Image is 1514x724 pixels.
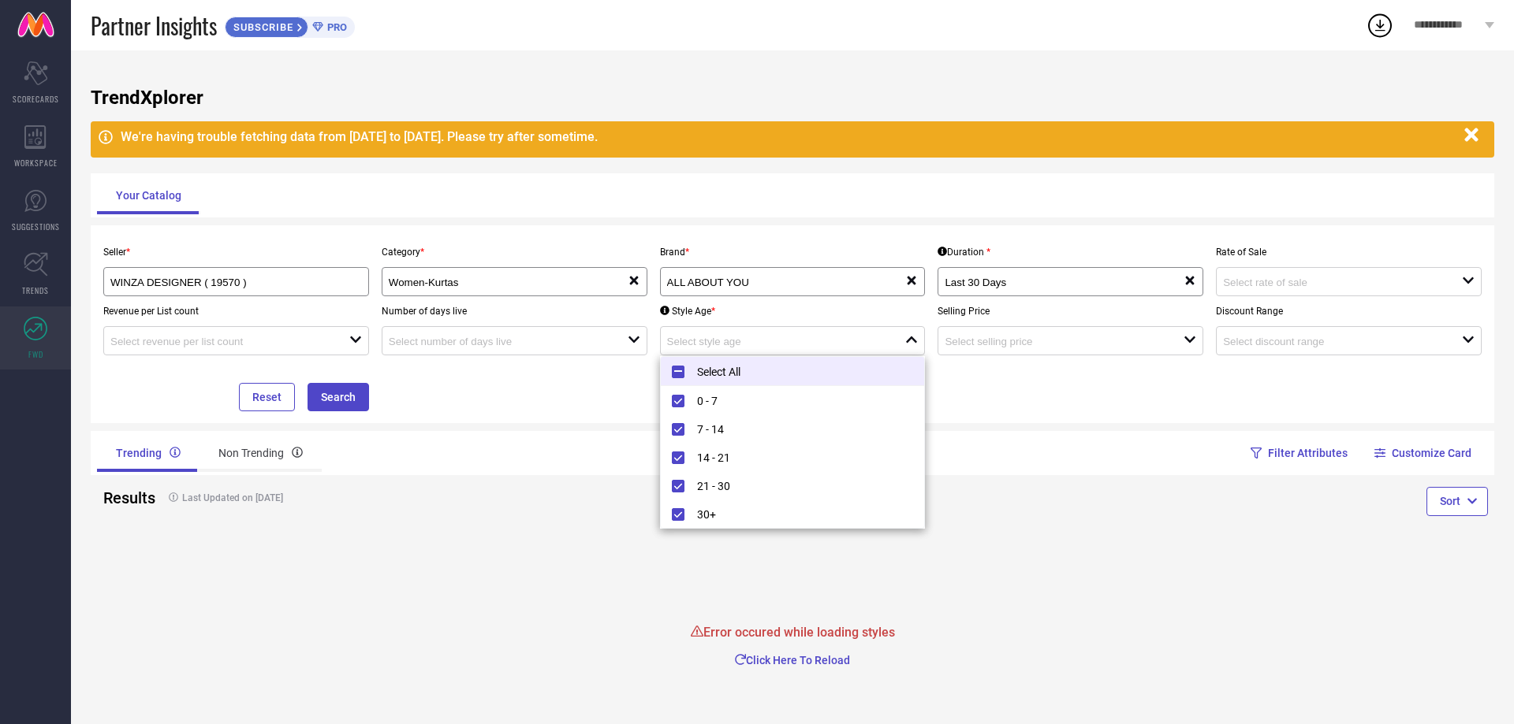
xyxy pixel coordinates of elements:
li: 30+ [661,499,925,528]
button: Reset [239,383,295,411]
li: 0 - 7 [661,386,925,414]
input: Select style age [667,336,882,347]
h3: Error occured while loading styles [691,625,895,640]
span: Partner Insights [91,9,217,42]
li: 21 - 30 [661,471,925,499]
input: Select upto 10 categories [389,277,604,288]
div: Duration [938,247,990,258]
div: Non Trending [200,434,322,472]
p: Selling Price [938,306,1203,317]
span: WORKSPACE [14,157,58,169]
input: Select seller [110,277,337,288]
h4: Last Updated on [DATE] [161,492,722,503]
p: Brand [660,247,926,258]
li: Select All [661,357,925,386]
h2: Results [103,488,148,507]
div: Last 30 Days [945,274,1184,289]
div: We're having trouble fetching data from [DATE] to [DATE]. Please try after sometime. [121,129,1456,144]
span: FWD [28,348,43,360]
input: Select discount range [1223,336,1438,347]
span: SUGGESTIONS [12,221,60,232]
input: Select brands [667,277,882,288]
div: Trending [97,434,200,472]
input: Select selling price [945,336,1160,347]
span: TRENDS [22,284,49,296]
p: Seller [103,247,369,258]
div: Style Age [660,306,715,317]
span: PRO [323,21,347,33]
div: WINZA DESIGNER ( 19570 ) [110,274,362,289]
button: Sort [1426,487,1488,515]
p: Number of days live [382,306,647,317]
p: Category [382,247,647,258]
p: Discount Range [1216,306,1482,317]
li: 7 - 14 [661,414,925,443]
button: Filter Attributes [1253,431,1348,475]
div: Your Catalog [97,176,200,214]
input: Select Duration [945,277,1160,288]
p: Rate of Sale [1216,247,1482,258]
a: SUBSCRIBEPRO [225,13,355,38]
input: Select rate of sale [1223,277,1438,288]
input: Select number of days live [389,336,604,347]
button: Search [308,383,369,411]
div: Women-Kurtas [389,274,628,289]
li: 14 - 21 [661,443,925,471]
p: Revenue per List count [103,306,369,317]
span: SUBSCRIBE [226,21,297,33]
button: Customize Card [1377,431,1472,475]
div: ALL ABOUT YOU [667,274,906,289]
input: Select revenue per list count [110,336,326,347]
div: Open download list [1366,11,1394,39]
span: SCORECARDS [13,93,59,105]
button: Click Here To Reload [691,652,895,668]
h1: TrendXplorer [91,87,1494,109]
